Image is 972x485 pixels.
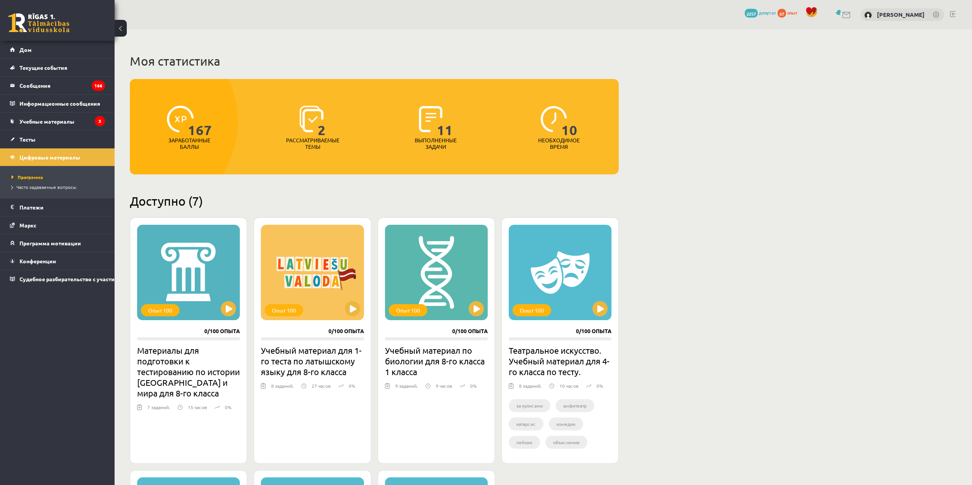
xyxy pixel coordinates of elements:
[188,122,212,138] font: 167
[436,383,452,389] font: 9 часов
[385,345,485,377] font: Учебный материал по биологии для 8-го класса 1 класса
[225,404,231,410] font: 0%
[19,136,36,143] font: Тесты
[778,10,802,16] a: 67 опыт
[759,10,776,16] font: депутат
[10,216,105,234] a: Маркс
[19,222,36,229] font: Маркс
[147,404,170,410] font: 7 заданий.
[395,383,418,389] font: 9 заданий.
[312,383,331,389] font: 27 часов
[396,307,420,314] font: Опыт 100
[470,383,477,389] font: 0%
[10,252,105,270] a: Конференции
[864,11,872,19] img: Даниил Гаевский
[877,11,925,18] a: [PERSON_NAME]
[745,10,776,16] a: 2257 депутат
[19,46,32,53] font: Дом
[19,204,44,211] font: Платежи
[10,59,105,76] a: Текущие события
[553,439,580,445] font: объяснение
[299,106,323,132] img: icon-learned-topics-4a711ccc23c960034f471b6e78daf4a3bad4a20eaf4de84257b87e66633f6470.svg
[516,403,543,409] font: за кулисами
[563,403,587,409] font: амфитеатр
[10,234,105,252] a: Программа мотивации
[10,198,105,216] a: Платежи
[516,421,536,427] font: катарсис
[137,345,240,398] font: Материалы для подготовки к тестированию по истории [GEOGRAPHIC_DATA] и мира для 8-го класса
[19,64,67,71] font: Текущие события
[261,345,362,377] font: Учебный материал для 1-го теста по латышскому языку для 8-го класса
[19,154,80,161] font: Цифровые материалы
[168,137,210,150] font: Заработанные баллы
[10,270,105,288] a: Судебное разбирательство с участием [PERSON_NAME]
[318,122,326,138] font: 2
[10,95,105,112] a: Информационные сообщения3
[10,77,105,94] a: Сообщения166
[271,383,294,389] font: 8 заданий.
[419,106,443,132] img: icon-completed-tasks-ad58ae20a441b2904462921112bc710f1caf180af7a3daa7317a5a94f2d26646.svg
[19,258,56,264] font: Конференции
[10,113,105,130] a: Учебные материалы
[130,53,220,68] font: Моя статистика
[509,345,610,377] font: Театральное искусство. Учебный материал для 4-го класса по тесту.
[8,13,70,32] a: Рижская 1-я средняя школа заочного обучения
[19,240,81,247] font: Программа мотивации
[19,118,74,125] font: Учебные материалы
[516,439,532,445] font: пейзаж
[560,383,579,389] font: 10 часов
[99,118,101,124] font: 3
[272,307,296,314] font: Опыт 100
[11,184,107,190] a: Часто задаваемые вопросы
[148,307,172,314] font: Опыт 100
[747,11,756,17] font: 2257
[167,106,194,132] img: icon-xp-0682a9bc20223a9ccc6f5883a126b849a74cddfe5390d2b41b4391c66f2066e7.svg
[16,184,76,190] font: Часто задаваемые вопросы
[437,122,453,138] font: 11
[10,148,105,166] a: Цифровые материалы
[561,122,577,138] font: 10
[19,82,50,89] font: Сообщения
[520,307,544,314] font: Опыт 100
[130,193,203,208] font: Доступно (7)
[538,137,580,150] font: Необходимое время
[349,383,355,389] font: 0%
[286,137,340,150] font: Рассматриваемые темы
[94,82,102,89] font: 166
[19,100,100,107] font: Информационные сообщения
[780,11,784,17] font: 67
[519,383,542,389] font: 8 заданий.
[10,41,105,58] a: Дом
[415,137,457,150] font: Выполненные задачи
[188,404,207,410] font: 15 часов
[10,131,105,148] a: Тесты
[787,10,798,16] font: опыт
[19,276,167,282] font: Судебное разбирательство с участием [PERSON_NAME]
[11,174,107,180] a: Программа
[556,421,576,427] font: комедия
[540,106,567,132] img: icon-clock-7be60019b62300814b6bd22b8e044499b485619524d84068768e800edab66f18.svg
[597,383,603,389] font: 0%
[18,174,43,180] font: Программа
